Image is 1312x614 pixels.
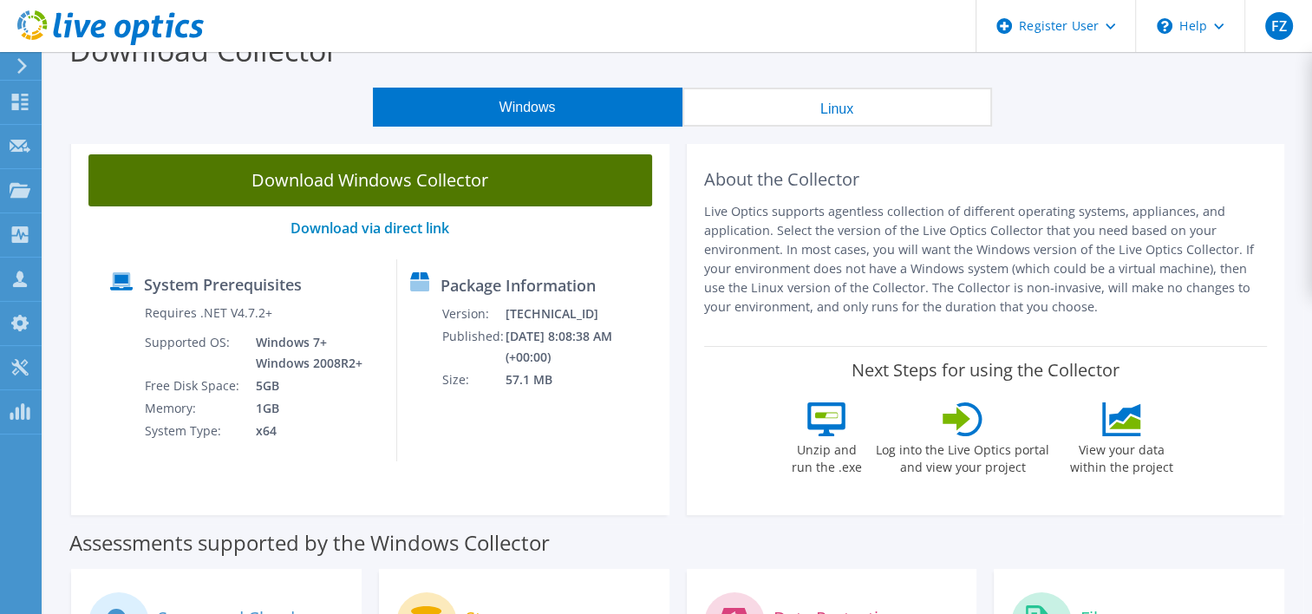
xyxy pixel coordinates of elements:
[1265,12,1293,40] span: FZ
[145,304,272,322] label: Requires .NET V4.7.2+
[290,219,449,238] a: Download via direct link
[1157,18,1172,34] svg: \n
[441,369,505,391] td: Size:
[243,420,366,442] td: x64
[852,360,1119,381] label: Next Steps for using the Collector
[441,303,505,325] td: Version:
[505,303,661,325] td: [TECHNICAL_ID]
[243,331,366,375] td: Windows 7+ Windows 2008R2+
[505,325,661,369] td: [DATE] 8:08:38 AM (+00:00)
[144,276,302,293] label: System Prerequisites
[704,202,1268,317] p: Live Optics supports agentless collection of different operating systems, appliances, and applica...
[787,436,866,476] label: Unzip and run the .exe
[144,420,243,442] td: System Type:
[243,375,366,397] td: 5GB
[682,88,992,127] button: Linux
[505,369,661,391] td: 57.1 MB
[144,375,243,397] td: Free Disk Space:
[441,325,505,369] td: Published:
[88,154,652,206] a: Download Windows Collector
[373,88,682,127] button: Windows
[441,277,596,294] label: Package Information
[1059,436,1184,476] label: View your data within the project
[704,169,1268,190] h2: About the Collector
[243,397,366,420] td: 1GB
[144,397,243,420] td: Memory:
[69,534,550,552] label: Assessments supported by the Windows Collector
[875,436,1050,476] label: Log into the Live Optics portal and view your project
[144,331,243,375] td: Supported OS:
